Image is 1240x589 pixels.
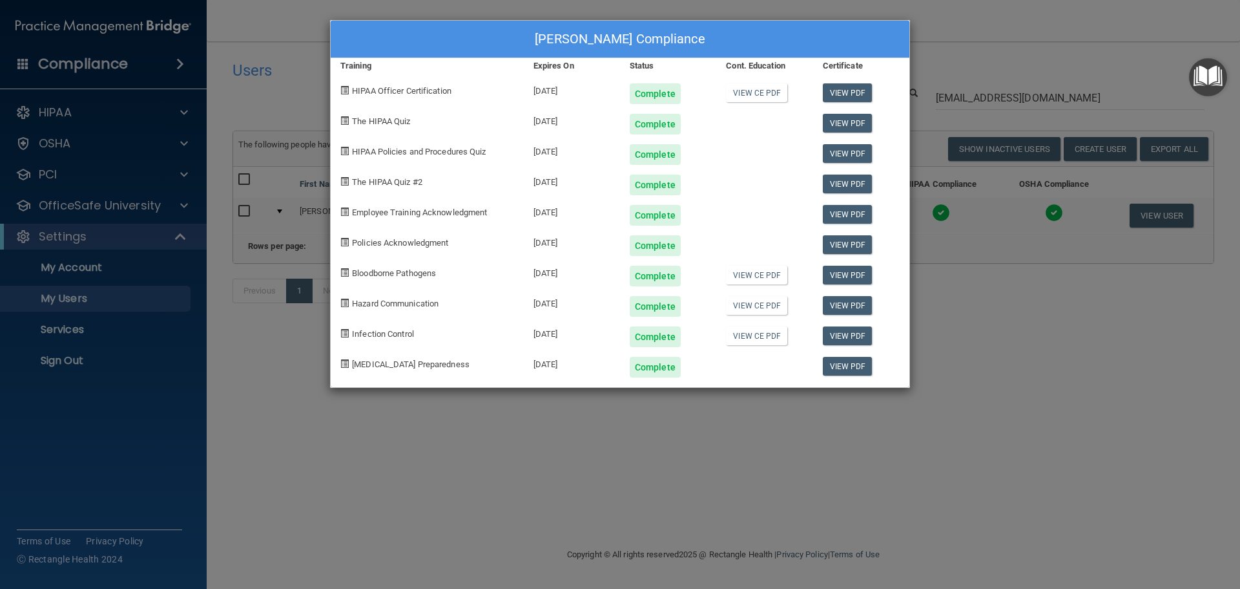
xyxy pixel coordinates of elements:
[524,134,620,165] div: [DATE]
[352,238,448,248] span: Policies Acknowledgment
[352,359,470,369] span: [MEDICAL_DATA] Preparedness
[630,296,681,317] div: Complete
[823,175,873,193] a: View PDF
[630,175,681,195] div: Complete
[524,226,620,256] div: [DATE]
[524,74,620,104] div: [DATE]
[620,58,716,74] div: Status
[352,268,436,278] span: Bloodborne Pathogens
[630,266,681,286] div: Complete
[630,205,681,226] div: Complete
[630,144,681,165] div: Complete
[352,116,410,126] span: The HIPAA Quiz
[524,256,620,286] div: [DATE]
[524,165,620,195] div: [DATE]
[823,327,873,345] a: View PDF
[352,147,486,156] span: HIPAA Policies and Procedures Quiz
[524,104,620,134] div: [DATE]
[331,21,909,58] div: [PERSON_NAME] Compliance
[823,83,873,102] a: View PDF
[823,266,873,284] a: View PDF
[813,58,909,74] div: Certificate
[524,195,620,226] div: [DATE]
[630,114,681,134] div: Complete
[823,357,873,376] a: View PDF
[1017,497,1224,549] iframe: Drift Widget Chat Controller
[524,317,620,347] div: [DATE]
[352,86,451,96] span: HIPAA Officer Certification
[331,58,524,74] div: Training
[630,357,681,378] div: Complete
[823,205,873,224] a: View PDF
[726,327,787,345] a: View CE PDF
[823,296,873,315] a: View PDF
[1189,58,1227,96] button: Open Resource Center
[524,347,620,378] div: [DATE]
[352,299,439,308] span: Hazard Communication
[823,144,873,163] a: View PDF
[524,286,620,317] div: [DATE]
[630,235,681,256] div: Complete
[726,83,787,102] a: View CE PDF
[524,58,620,74] div: Expires On
[823,114,873,133] a: View PDF
[726,296,787,315] a: View CE PDF
[823,235,873,254] a: View PDF
[630,327,681,347] div: Complete
[726,266,787,284] a: View CE PDF
[352,208,487,217] span: Employee Training Acknowledgment
[716,58,812,74] div: Cont. Education
[352,177,422,187] span: The HIPAA Quiz #2
[352,329,414,339] span: Infection Control
[630,83,681,104] div: Complete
